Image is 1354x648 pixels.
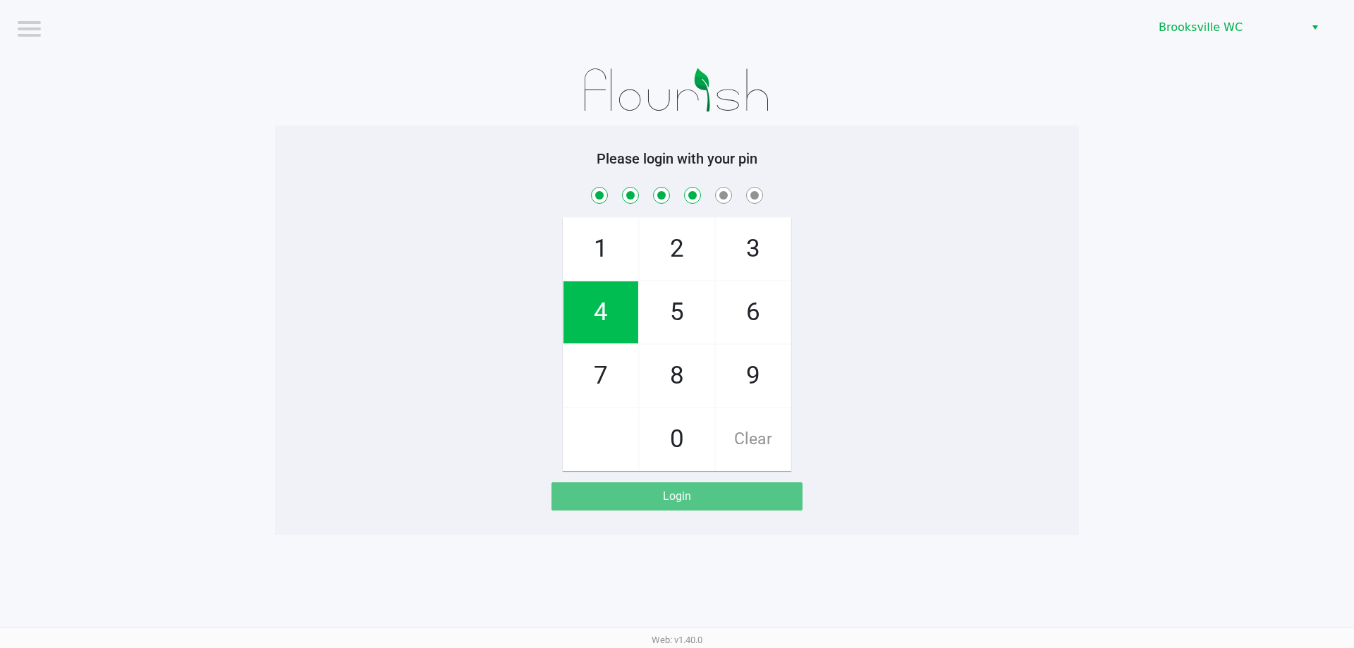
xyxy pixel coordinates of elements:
button: Select [1305,15,1325,40]
span: 9 [716,345,791,407]
span: 7 [563,345,638,407]
span: 3 [716,218,791,280]
span: 0 [640,408,714,470]
span: 5 [640,281,714,343]
span: 8 [640,345,714,407]
span: Clear [716,408,791,470]
h5: Please login with your pin [286,150,1068,167]
span: 1 [563,218,638,280]
span: Brooksville WC [1159,19,1296,36]
span: 2 [640,218,714,280]
span: 6 [716,281,791,343]
span: Web: v1.40.0 [652,635,702,645]
span: 4 [563,281,638,343]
